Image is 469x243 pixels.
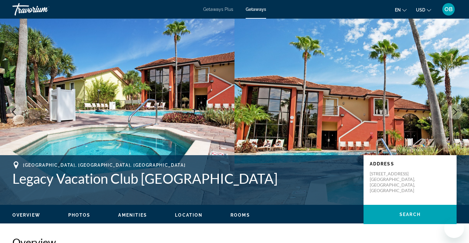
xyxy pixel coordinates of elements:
[416,7,425,12] span: USD
[230,212,250,218] button: Rooms
[246,7,266,12] a: Getaways
[447,104,463,119] button: Next image
[444,6,453,12] span: OB
[203,7,233,12] a: Getaways Plus
[23,163,185,168] span: [GEOGRAPHIC_DATA], [GEOGRAPHIC_DATA], [GEOGRAPHIC_DATA]
[118,212,147,218] button: Amenities
[440,3,457,16] button: User Menu
[12,1,74,17] a: Travorium
[395,7,401,12] span: en
[175,213,203,218] span: Location
[12,213,40,218] span: Overview
[68,212,91,218] button: Photos
[12,212,40,218] button: Overview
[416,5,431,14] button: Change currency
[370,171,419,193] p: [STREET_ADDRESS] [GEOGRAPHIC_DATA], [GEOGRAPHIC_DATA], [GEOGRAPHIC_DATA]
[68,213,91,218] span: Photos
[444,218,464,238] iframe: Button to launch messaging window
[175,212,203,218] button: Location
[370,161,450,166] p: Address
[6,104,22,119] button: Previous image
[118,213,147,218] span: Amenities
[400,212,421,217] span: Search
[364,205,457,224] button: Search
[12,170,357,187] h1: Legacy Vacation Club [GEOGRAPHIC_DATA]
[230,213,250,218] span: Rooms
[395,5,407,14] button: Change language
